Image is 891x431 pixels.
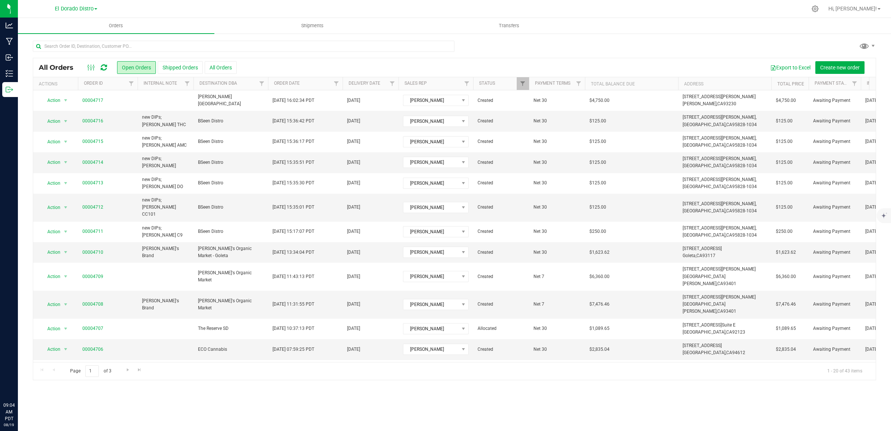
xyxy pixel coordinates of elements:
a: Filter [181,77,193,90]
span: [DATE] [865,179,878,187]
a: Payment Status [815,81,852,86]
span: Action [41,202,61,213]
span: 95828-1034 [732,143,757,148]
a: Filter [849,77,861,90]
p: 09:04 AM PDT [3,402,15,422]
inline-svg: Manufacturing [6,38,13,45]
span: $125.00 [589,179,606,187]
a: 00004712 [82,204,103,211]
span: [PERSON_NAME], [683,101,717,106]
span: CA [726,350,732,355]
span: $125.00 [776,204,793,211]
span: Created [478,249,525,256]
span: [DATE] 15:17:07 PDT [273,228,314,235]
span: [DATE] 15:35:51 PDT [273,159,314,166]
span: Page of 3 [64,365,117,377]
span: Net 30 [533,179,580,187]
span: $125.00 [589,118,606,125]
a: Status [479,81,495,86]
a: 00004715 [82,138,103,145]
span: [GEOGRAPHIC_DATA], [683,143,726,148]
span: Created [478,204,525,211]
span: [DATE] 11:31:55 PDT [273,301,314,308]
span: $7,476.46 [589,301,610,308]
a: 00004706 [82,346,103,353]
span: Action [41,324,61,334]
span: [STREET_ADDRESS] [683,343,722,348]
span: 95828-1034 [732,208,757,213]
span: [GEOGRAPHIC_DATA], [683,232,726,238]
span: 95828-1034 [732,163,757,168]
span: Action [41,157,61,168]
span: Net 30 [533,346,580,353]
a: Delivery Date [349,81,380,86]
a: Internal Note [144,81,177,86]
span: [DATE] [865,97,878,104]
a: Sales Rep [404,81,427,86]
span: [PERSON_NAME] [403,178,459,188]
a: Order Date [274,81,300,86]
span: Transfers [489,22,529,29]
a: Go to the next page [122,365,133,375]
span: [GEOGRAPHIC_DATA][PERSON_NAME], [683,274,725,286]
span: select [61,157,70,168]
span: Action [41,178,61,188]
a: Destination DBA [199,81,237,86]
span: [STREET_ADDRESS] [683,246,722,251]
span: Created [478,273,525,280]
span: [DATE] [347,346,360,353]
span: [DATE] [865,228,878,235]
span: Create new order [820,65,860,71]
button: Create new order [815,61,865,74]
span: CA [726,232,732,238]
span: CA [696,253,702,258]
span: [GEOGRAPHIC_DATA], [683,330,726,335]
span: [PERSON_NAME]'s Organic Market - Goleta [198,245,264,259]
span: Awaiting Payment [813,301,856,308]
span: [PERSON_NAME] [403,344,459,355]
span: [DATE] [347,97,360,104]
span: [DATE] [347,273,360,280]
a: Filter [256,77,268,90]
span: Awaiting Payment [813,97,856,104]
span: $125.00 [776,138,793,145]
span: select [61,271,70,282]
span: select [61,137,70,147]
span: [STREET_ADDRESS][PERSON_NAME], [683,156,756,161]
span: 93117 [702,253,715,258]
a: Shipments [214,18,411,34]
span: [DATE] [865,118,878,125]
span: [PERSON_NAME]'s Brand [142,245,189,259]
a: Filter [125,77,138,90]
span: All Orders [39,63,81,72]
span: Action [41,344,61,355]
span: Awaiting Payment [813,179,856,187]
span: 95828-1034 [732,184,757,189]
a: 00004716 [82,118,103,125]
span: select [61,116,70,127]
span: [PERSON_NAME] [403,137,459,147]
span: [DATE] 13:34:04 PDT [273,249,314,256]
span: $1,089.65 [589,325,610,332]
span: [GEOGRAPHIC_DATA], [683,163,726,168]
span: [PERSON_NAME]'s Brand [142,297,189,312]
span: CA [726,208,732,213]
span: select [61,324,70,334]
span: select [61,344,70,355]
span: [DATE] 15:35:30 PDT [273,179,314,187]
span: $125.00 [776,159,793,166]
span: [DATE] [865,138,878,145]
span: $125.00 [776,118,793,125]
span: $125.00 [776,179,793,187]
span: Net 30 [533,159,580,166]
span: 95828-1034 [732,232,757,238]
span: [DATE] [865,346,878,353]
span: 95828-1034 [732,122,757,127]
span: [DATE] [347,118,360,125]
span: CA [717,101,723,106]
a: 00004711 [82,228,103,235]
span: Action [41,227,61,237]
span: Awaiting Payment [813,118,856,125]
span: Net 30 [533,249,580,256]
span: select [61,202,70,213]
